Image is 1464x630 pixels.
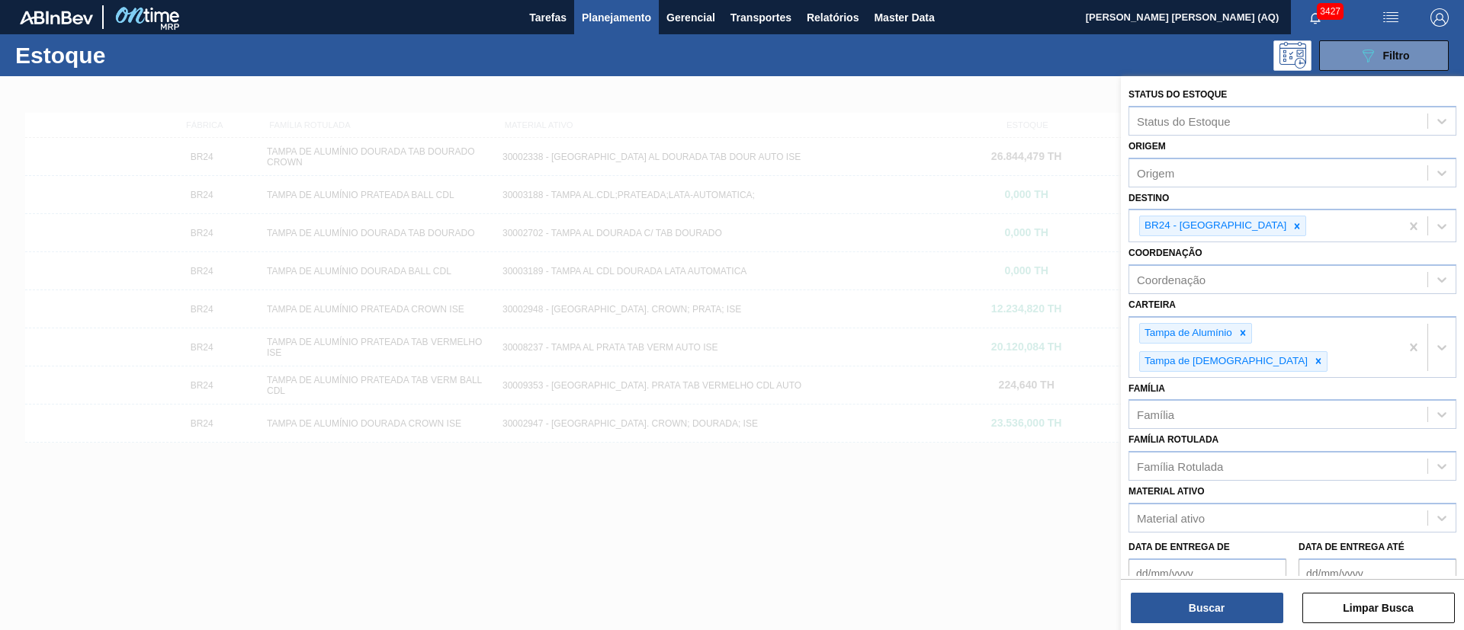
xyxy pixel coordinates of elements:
button: Filtro [1319,40,1449,71]
label: Origem [1128,141,1166,152]
label: Status do Estoque [1128,89,1227,100]
label: Destino [1128,193,1169,203]
label: Data de Entrega até [1299,542,1405,552]
span: Transportes [730,8,791,27]
span: Filtro [1383,50,1410,62]
img: TNhmsLtSVTkK8tSr43FrP2fwEKptu5GPRR3wAAAABJRU5ErkJggg== [20,11,93,24]
div: Tampa de Alumínio [1140,324,1234,343]
span: 3427 [1317,3,1344,20]
label: Família Rotulada [1128,434,1218,445]
label: Família [1128,383,1165,394]
span: Planejamento [582,8,651,27]
input: dd/mm/yyyy [1128,558,1286,589]
span: Relatórios [807,8,859,27]
label: Carteira [1128,299,1176,310]
div: Família Rotulada [1137,460,1223,473]
div: Família [1137,408,1174,421]
div: Material ativo [1137,512,1205,525]
div: Tampa de [DEMOGRAPHIC_DATA] [1140,352,1310,371]
div: Coordenação [1137,273,1206,286]
img: userActions [1382,8,1400,27]
div: Pogramando: nenhum usuário selecionado [1273,40,1311,71]
span: Gerencial [666,8,715,27]
div: Origem [1137,166,1174,179]
span: Tarefas [529,8,567,27]
h1: Estoque [15,46,243,64]
label: Data de Entrega de [1128,542,1230,552]
div: Status do Estoque [1137,114,1231,127]
label: Coordenação [1128,248,1202,258]
span: Master Data [874,8,934,27]
button: Notificações [1291,7,1340,28]
img: Logout [1430,8,1449,27]
label: Material ativo [1128,486,1205,497]
input: dd/mm/yyyy [1299,558,1456,589]
div: BR24 - [GEOGRAPHIC_DATA] [1140,216,1289,235]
